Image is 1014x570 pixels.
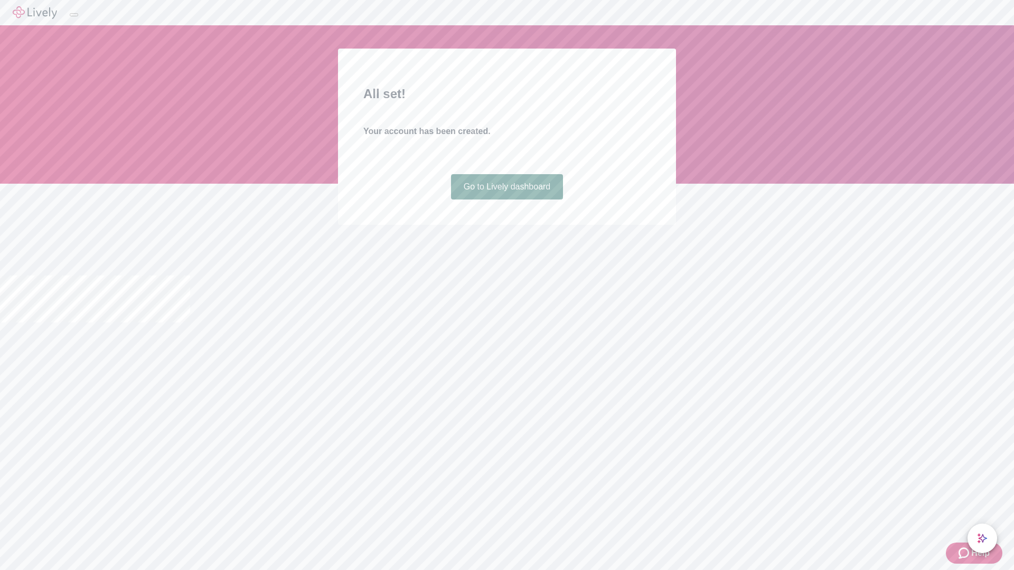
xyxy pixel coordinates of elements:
[968,524,997,553] button: chat
[971,547,990,559] span: Help
[363,84,651,103] h2: All set!
[13,6,57,19] img: Lively
[977,533,988,544] svg: Lively AI Assistant
[451,174,564,199] a: Go to Lively dashboard
[946,543,1002,564] button: Zendesk support iconHelp
[959,547,971,559] svg: Zendesk support icon
[363,125,651,138] h4: Your account has been created.
[70,13,78,16] button: Log out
